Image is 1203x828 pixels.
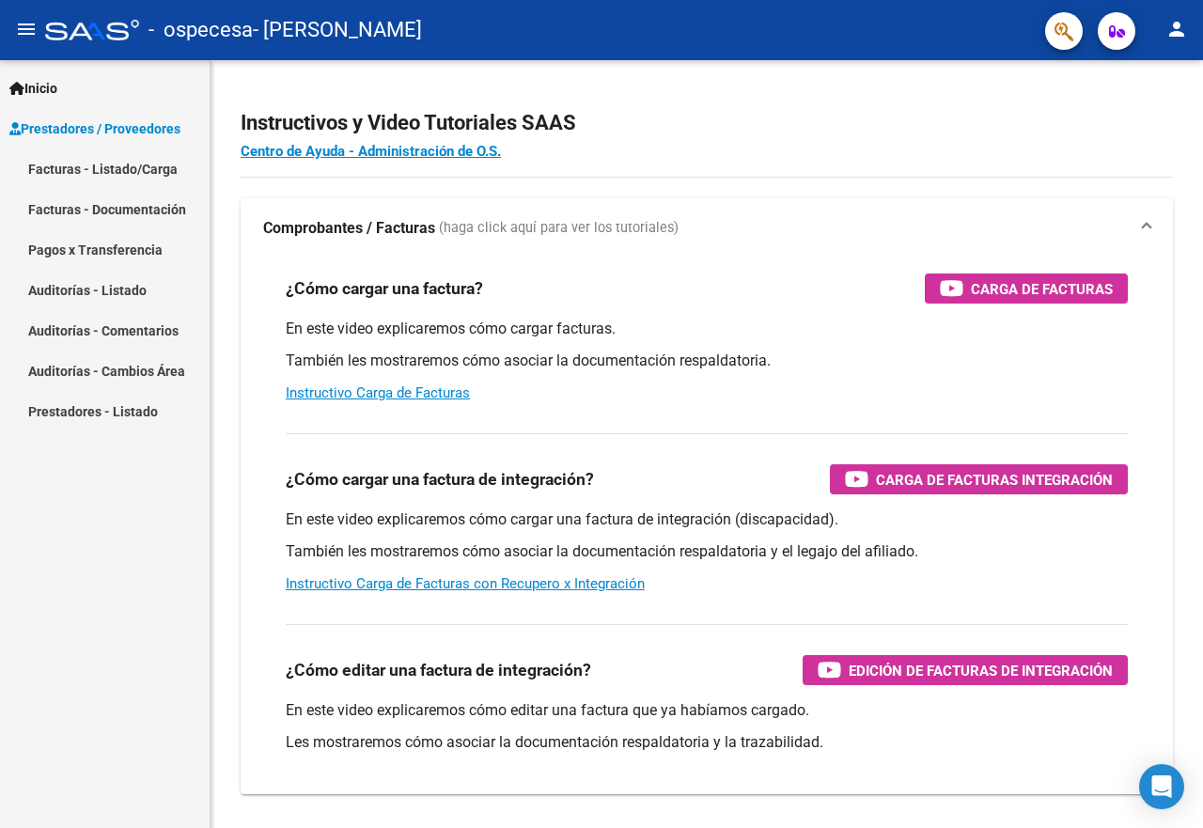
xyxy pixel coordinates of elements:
[241,198,1173,258] mat-expansion-panel-header: Comprobantes / Facturas (haga click aquí para ver los tutoriales)
[286,384,470,401] a: Instructivo Carga de Facturas
[849,659,1113,682] span: Edición de Facturas de integración
[286,319,1128,339] p: En este video explicaremos cómo cargar facturas.
[15,18,38,40] mat-icon: menu
[241,143,501,160] a: Centro de Ayuda - Administración de O.S.
[241,105,1173,141] h2: Instructivos y Video Tutoriales SAAS
[9,118,180,139] span: Prestadores / Proveedores
[253,9,422,51] span: - [PERSON_NAME]
[803,655,1128,685] button: Edición de Facturas de integración
[286,700,1128,721] p: En este video explicaremos cómo editar una factura que ya habíamos cargado.
[286,657,591,683] h3: ¿Cómo editar una factura de integración?
[286,509,1128,530] p: En este video explicaremos cómo cargar una factura de integración (discapacidad).
[286,575,645,592] a: Instructivo Carga de Facturas con Recupero x Integración
[971,277,1113,301] span: Carga de Facturas
[1139,764,1184,809] div: Open Intercom Messenger
[830,464,1128,494] button: Carga de Facturas Integración
[286,275,483,302] h3: ¿Cómo cargar una factura?
[263,218,435,239] strong: Comprobantes / Facturas
[9,78,57,99] span: Inicio
[286,351,1128,371] p: También les mostraremos cómo asociar la documentación respaldatoria.
[286,732,1128,753] p: Les mostraremos cómo asociar la documentación respaldatoria y la trazabilidad.
[876,468,1113,492] span: Carga de Facturas Integración
[286,466,594,492] h3: ¿Cómo cargar una factura de integración?
[1165,18,1188,40] mat-icon: person
[286,541,1128,562] p: También les mostraremos cómo asociar la documentación respaldatoria y el legajo del afiliado.
[148,9,253,51] span: - ospecesa
[439,218,679,239] span: (haga click aquí para ver los tutoriales)
[241,258,1173,794] div: Comprobantes / Facturas (haga click aquí para ver los tutoriales)
[925,273,1128,304] button: Carga de Facturas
